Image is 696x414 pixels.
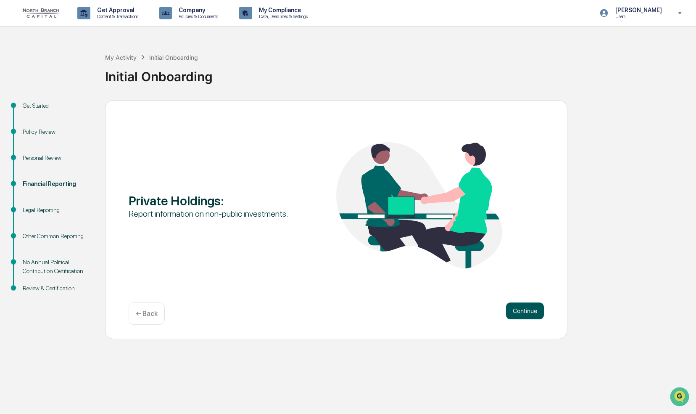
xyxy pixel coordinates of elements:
div: Initial Onboarding [105,62,692,84]
p: Content & Transactions [90,13,142,19]
p: ← Back [136,310,158,318]
a: 🖐️Preclearance [5,102,58,117]
a: 🗄️Attestations [58,102,108,117]
div: 🔎 [8,122,15,129]
img: 1746055101610-c473b297-6a78-478c-a979-82029cc54cd1 [8,64,24,79]
button: Start new chat [143,66,153,77]
div: 🖐️ [8,106,15,113]
img: logo [20,8,61,18]
div: Financial Reporting [23,180,92,188]
div: We're available if you need us! [29,72,106,79]
div: My Activity [105,54,137,61]
img: Private Holdings [336,142,502,268]
div: Personal Review [23,154,92,162]
div: Initial Onboarding [149,54,198,61]
div: Get Started [23,101,92,110]
p: Users [609,13,666,19]
p: Data, Deadlines & Settings [252,13,312,19]
a: Powered byPylon [59,142,102,149]
span: Attestations [69,106,104,114]
div: 🗄️ [61,106,68,113]
span: Data Lookup [17,122,53,130]
div: Review & Certification [23,284,92,293]
p: How can we help? [8,17,153,31]
u: non-public investments. [206,209,288,219]
p: My Compliance [252,7,312,13]
p: [PERSON_NAME] [609,7,666,13]
div: No Annual Political Contribution Certification [23,258,92,276]
p: Get Approval [90,7,142,13]
span: Preclearance [17,106,54,114]
p: Company [172,7,222,13]
div: Start new chat [29,64,138,72]
iframe: Open customer support [669,386,692,409]
div: Other Common Reporting [23,232,92,241]
button: Continue [506,303,544,319]
a: 🔎Data Lookup [5,118,56,133]
span: Pylon [84,142,102,149]
p: Policies & Documents [172,13,222,19]
div: Report information on [129,208,295,219]
div: Legal Reporting [23,206,92,215]
div: Private Holdings : [129,193,295,208]
div: Policy Review [23,127,92,136]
